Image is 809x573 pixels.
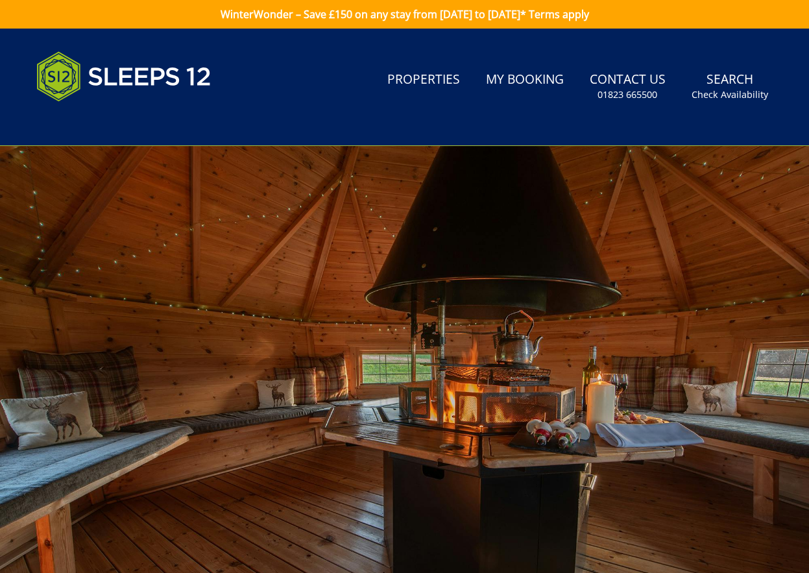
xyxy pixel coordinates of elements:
[598,88,657,101] small: 01823 665500
[382,66,465,95] a: Properties
[686,66,773,108] a: SearchCheck Availability
[30,117,166,128] iframe: Customer reviews powered by Trustpilot
[585,66,671,108] a: Contact Us01823 665500
[36,44,211,109] img: Sleeps 12
[481,66,569,95] a: My Booking
[692,88,768,101] small: Check Availability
